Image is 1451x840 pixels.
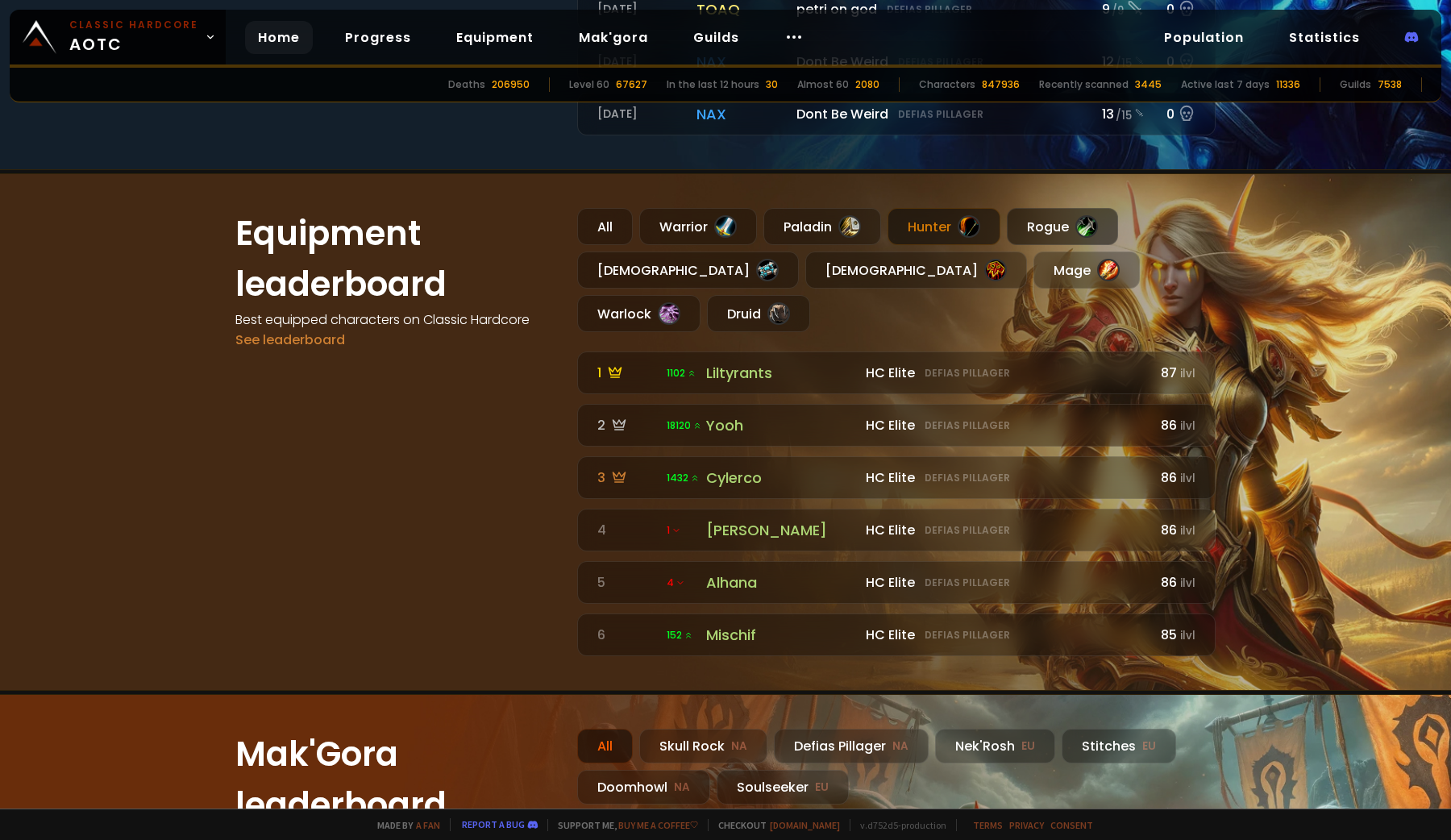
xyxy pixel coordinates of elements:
a: Consent [1050,819,1093,831]
a: [DATE]naxDont Be WeirdDefias Pillager13 /150 [577,93,1216,135]
div: Almost 60 [797,77,849,92]
small: Defias Pillager [925,576,1010,590]
a: 6 152 Mischif HC EliteDefias Pillager85ilvl [577,613,1216,656]
h1: Equipment leaderboard [235,208,558,310]
div: 87 [1154,363,1195,383]
a: See leaderboard [235,331,345,349]
small: Classic Hardcore [69,18,198,32]
small: ilvl [1180,523,1195,539]
div: Defias Pillager [774,729,929,763]
small: Defias Pillager [925,471,1010,485]
div: Skull Rock [639,729,767,763]
div: 86 [1154,468,1195,488]
div: Rogue [1007,208,1118,245]
div: 4 [597,520,657,540]
div: Doomhowl [577,770,710,805]
a: Guilds [680,21,752,54]
div: Guilds [1340,77,1371,92]
div: Alhana [706,572,856,593]
span: Made by [368,819,440,831]
small: EU [1021,738,1035,755]
div: In the last 12 hours [667,77,759,92]
small: Defias Pillager [925,366,1010,380]
span: 18120 [667,418,702,433]
span: 1 [667,523,681,538]
div: 67627 [616,77,647,92]
a: 4 1 [PERSON_NAME] HC EliteDefias Pillager86ilvl [577,509,1216,551]
div: 206950 [492,77,530,92]
div: 86 [1154,520,1195,540]
a: Terms [973,819,1003,831]
div: 11336 [1276,77,1300,92]
small: Defias Pillager [925,523,1010,538]
small: ilvl [1180,576,1195,591]
div: Cylerco [706,467,856,489]
a: Buy me a coffee [618,819,698,831]
div: Soulseeker [717,770,849,805]
small: ilvl [1180,366,1195,381]
a: a fan [416,819,440,831]
h1: Mak'Gora leaderboard [235,729,558,830]
div: All [577,729,633,763]
a: Classic HardcoreAOTC [10,10,226,64]
small: Defias Pillager [925,628,1010,642]
div: HC Elite [866,363,1144,383]
div: 847936 [982,77,1020,92]
div: Deaths [448,77,485,92]
h4: Best equipped characters on Classic Hardcore [235,310,558,330]
div: 30 [766,77,778,92]
span: 152 [667,628,693,642]
span: Support me, [547,819,698,831]
div: 85 [1154,625,1195,645]
a: Report a bug [462,818,525,830]
div: Level 60 [569,77,609,92]
span: Checkout [708,819,840,831]
div: Stitches [1062,729,1176,763]
div: HC Elite [866,520,1144,540]
div: HC Elite [866,625,1144,645]
div: Druid [707,295,810,332]
small: Defias Pillager [925,418,1010,433]
small: EU [1142,738,1156,755]
a: 3 1432 Cylerco HC EliteDefias Pillager86ilvl [577,456,1216,499]
div: 2 [597,415,657,435]
div: Mage [1033,252,1140,289]
div: Paladin [763,208,881,245]
div: [PERSON_NAME] [706,519,856,541]
small: NA [892,738,908,755]
div: HC Elite [866,572,1144,593]
div: Warlock [577,295,701,332]
a: Privacy [1009,819,1044,831]
a: 5 4 Alhana HC EliteDefias Pillager86ilvl [577,561,1216,604]
div: All [577,208,633,245]
span: 1432 [667,471,700,485]
div: Active last 7 days [1181,77,1270,92]
div: HC Elite [866,415,1144,435]
div: Nek'Rosh [935,729,1055,763]
div: Hunter [888,208,1000,245]
div: 86 [1154,572,1195,593]
div: 86 [1154,415,1195,435]
div: 3 [597,468,657,488]
div: 1 [597,363,657,383]
div: 6 [597,625,657,645]
small: EU [815,780,829,796]
span: v. d752d5 - production [850,819,946,831]
small: ilvl [1180,418,1195,434]
div: [DEMOGRAPHIC_DATA] [805,252,1027,289]
div: Characters [919,77,975,92]
span: AOTC [69,18,198,56]
div: 7538 [1378,77,1402,92]
div: [DEMOGRAPHIC_DATA] [577,252,799,289]
small: NA [731,738,747,755]
small: NA [674,780,690,796]
div: Yooh [706,414,856,436]
a: Equipment [443,21,547,54]
a: [DOMAIN_NAME] [770,819,840,831]
a: 1 1102 Liltyrants HC EliteDefias Pillager87ilvl [577,351,1216,394]
div: HC Elite [866,468,1144,488]
div: Recently scanned [1039,77,1129,92]
span: 1102 [667,366,696,380]
a: Statistics [1276,21,1373,54]
small: ilvl [1180,628,1195,643]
